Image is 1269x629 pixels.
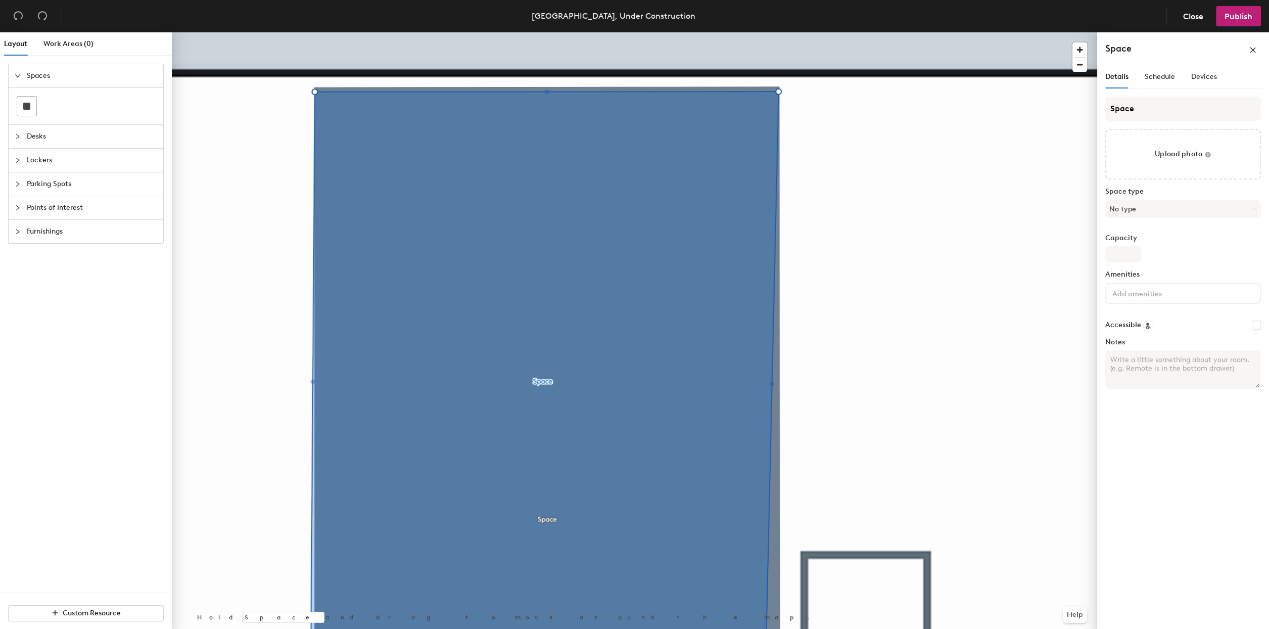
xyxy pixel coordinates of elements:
[27,125,157,148] span: Desks
[4,39,27,48] span: Layout
[8,6,28,26] button: Undo (⌘ + Z)
[1105,129,1261,179] button: Upload photo
[1105,321,1141,329] label: Accessible
[15,133,21,140] span: collapsed
[27,196,157,219] span: Points of Interest
[1105,72,1129,81] span: Details
[1105,200,1261,218] button: No type
[1216,6,1261,26] button: Publish
[15,229,21,235] span: collapsed
[15,181,21,187] span: collapsed
[1063,607,1087,623] button: Help
[1249,47,1256,54] span: close
[32,6,53,26] button: Redo (⌘ + ⇧ + Z)
[1105,271,1261,279] label: Amenities
[15,205,21,211] span: collapsed
[27,64,157,87] span: Spaces
[1174,6,1212,26] button: Close
[27,149,157,172] span: Lockers
[1145,72,1175,81] span: Schedule
[15,73,21,79] span: expanded
[27,220,157,243] span: Furnishings
[1191,72,1217,81] span: Devices
[1105,338,1261,346] label: Notes
[8,605,164,621] button: Custom Resource
[1105,42,1132,55] h4: Space
[1183,12,1203,21] span: Close
[13,11,23,21] span: undo
[43,39,93,48] span: Work Areas (0)
[1105,234,1261,242] label: Capacity
[532,10,695,22] div: [GEOGRAPHIC_DATA], Under Construction
[15,157,21,163] span: collapsed
[27,172,157,196] span: Parking Spots
[63,609,121,617] span: Custom Resource
[1110,287,1201,299] input: Add amenities
[1225,12,1252,21] span: Publish
[1105,188,1261,196] label: Space type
